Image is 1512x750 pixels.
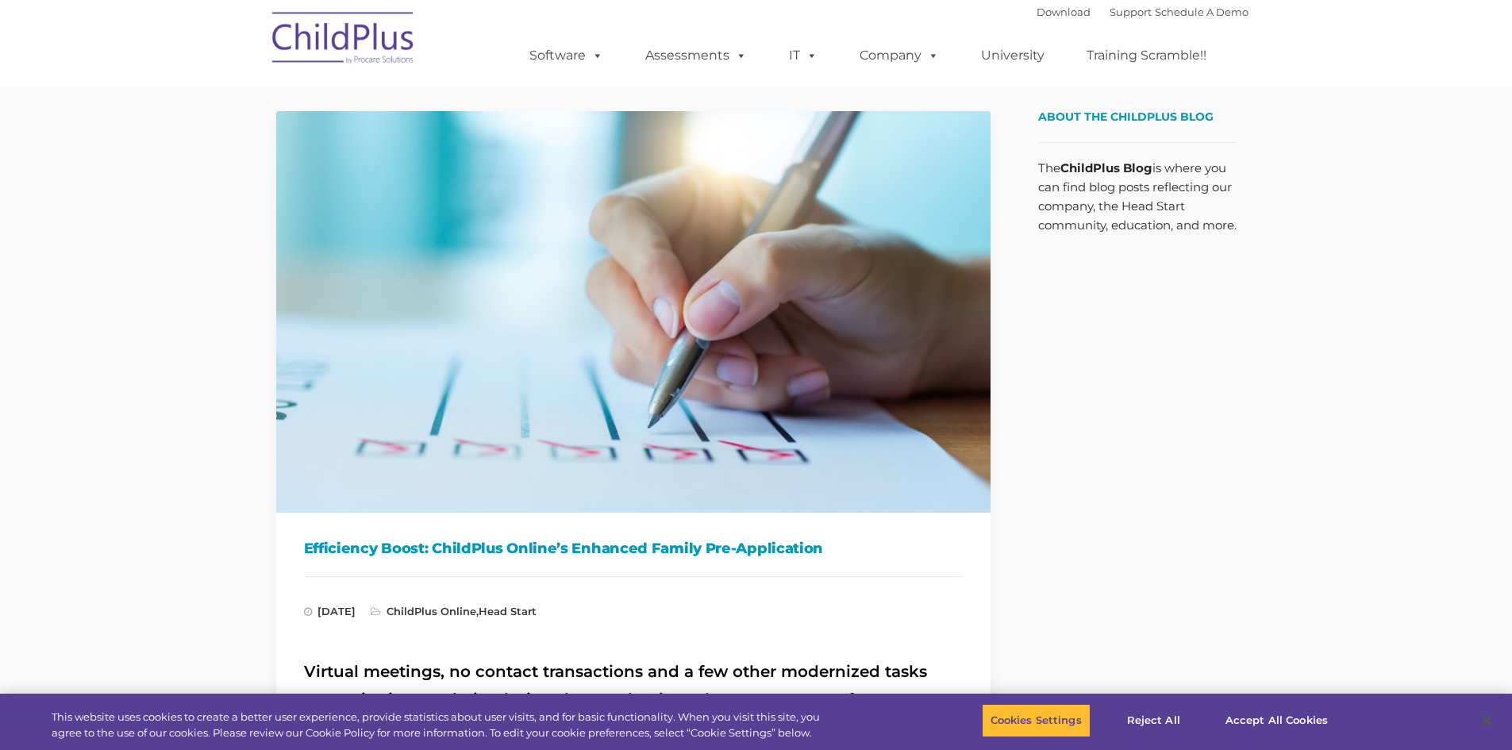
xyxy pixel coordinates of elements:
span: , [371,605,537,617]
button: Close [1469,703,1504,738]
strong: ChildPlus Blog [1060,160,1152,175]
h1: Efficiency Boost: ChildPlus Online’s Enhanced Family Pre-Application [304,537,963,560]
span: About the ChildPlus Blog [1038,110,1214,124]
p: The is where you can find blog posts reflecting our company, the Head Start community, education,... [1038,159,1237,235]
a: Support [1110,6,1152,18]
a: Download [1037,6,1091,18]
button: Reject All [1104,704,1203,737]
a: IT [773,40,833,71]
a: University [965,40,1060,71]
font: | [1037,6,1248,18]
a: Software [514,40,619,71]
a: Company [844,40,955,71]
button: Accept All Cookies [1217,704,1337,737]
a: Assessments [629,40,763,71]
button: Cookies Settings [982,704,1091,737]
a: Head Start [479,605,537,617]
img: ChildPlus by Procare Solutions [264,1,423,80]
a: Schedule A Demo [1155,6,1248,18]
div: This website uses cookies to create a better user experience, provide statistics about user visit... [52,710,832,740]
a: ChildPlus Online [387,605,476,617]
img: Efficiency Boost: ChildPlus Online's Enhanced Family Pre-Application Process - Streamlining Appli... [276,111,991,513]
span: [DATE] [304,605,356,617]
a: Training Scramble!! [1071,40,1222,71]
